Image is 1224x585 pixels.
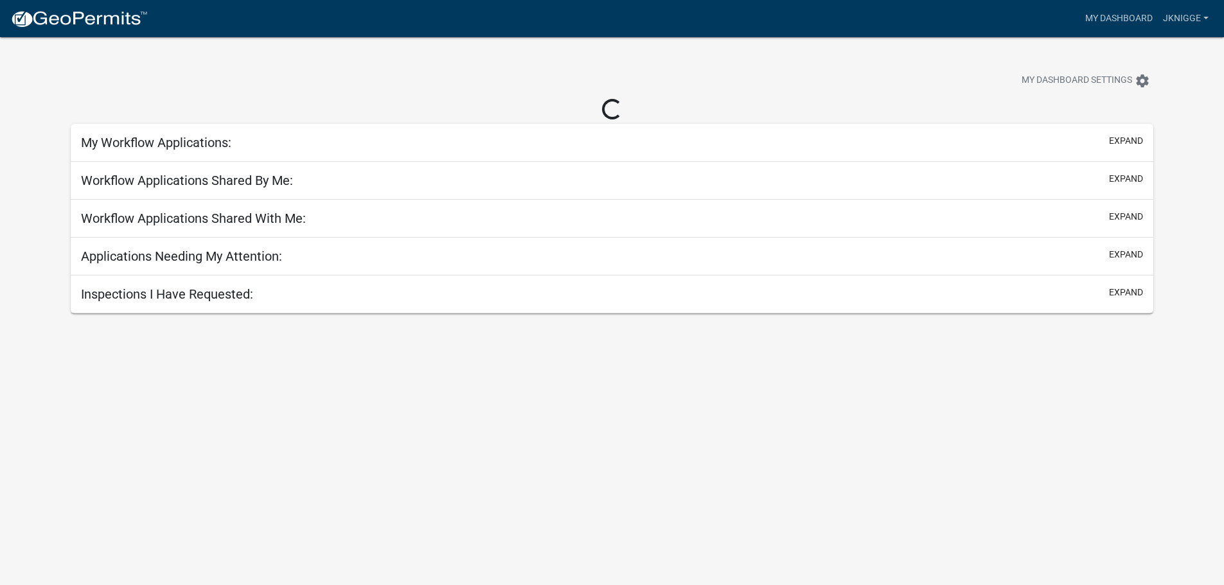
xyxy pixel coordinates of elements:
[81,135,231,150] h5: My Workflow Applications:
[81,249,282,264] h5: Applications Needing My Attention:
[1109,172,1143,186] button: expand
[1135,73,1150,89] i: settings
[1109,134,1143,148] button: expand
[1109,248,1143,261] button: expand
[81,173,293,188] h5: Workflow Applications Shared By Me:
[81,211,306,226] h5: Workflow Applications Shared With Me:
[1080,6,1158,31] a: My Dashboard
[1022,73,1132,89] span: My Dashboard Settings
[1109,210,1143,223] button: expand
[81,286,253,302] h5: Inspections I Have Requested:
[1011,68,1160,93] button: My Dashboard Settingssettings
[1109,286,1143,299] button: expand
[1158,6,1214,31] a: jknigge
